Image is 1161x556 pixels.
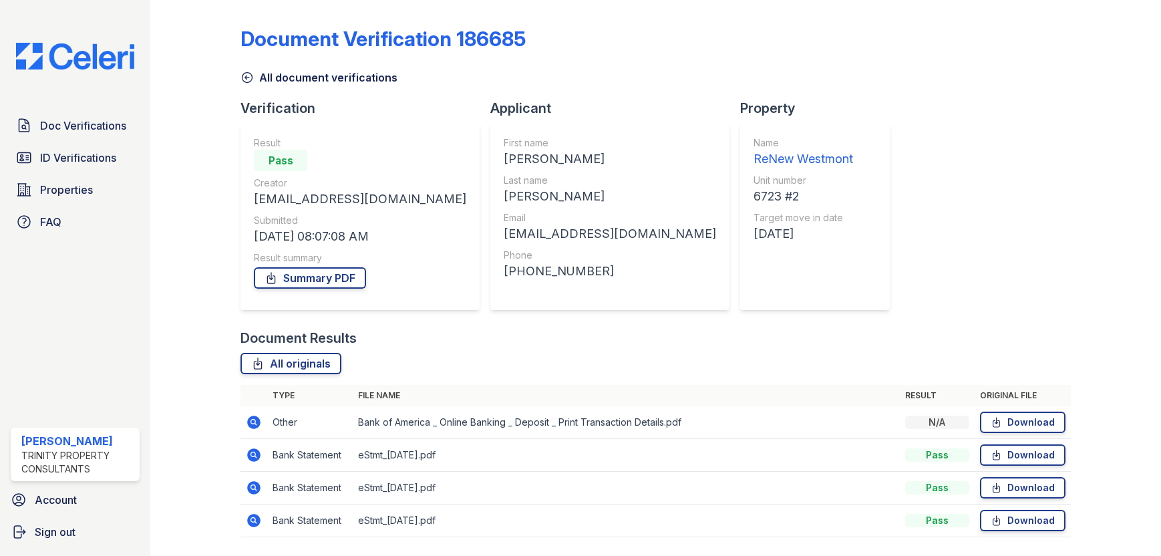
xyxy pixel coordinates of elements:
td: Bank Statement [267,505,353,537]
div: 6723 #2 [754,187,853,206]
th: Result [900,385,975,406]
td: Bank Statement [267,472,353,505]
div: Submitted [254,214,466,227]
div: [PERSON_NAME] [504,150,716,168]
a: Properties [11,176,140,203]
a: Sign out [5,519,145,545]
span: Sign out [35,524,75,540]
th: Original file [975,385,1071,406]
div: Document Verification 186685 [240,27,526,51]
div: Result summary [254,251,466,265]
td: Bank Statement [267,439,353,472]
div: First name [504,136,716,150]
div: N/A [905,416,969,429]
div: [DATE] [754,225,853,243]
th: Type [267,385,353,406]
a: FAQ [11,208,140,235]
div: [PERSON_NAME] [504,187,716,206]
a: Summary PDF [254,267,366,289]
div: Name [754,136,853,150]
div: [EMAIL_ADDRESS][DOMAIN_NAME] [254,190,466,208]
div: Result [254,136,466,150]
a: Download [980,477,1065,499]
a: Name ReNew Westmont [754,136,853,168]
td: eStmt_[DATE].pdf [353,472,899,505]
div: Last name [504,174,716,187]
th: File name [353,385,899,406]
div: Document Results [240,329,357,347]
div: Pass [254,150,307,171]
a: Download [980,412,1065,433]
div: Phone [504,249,716,262]
a: All originals [240,353,341,374]
div: Pass [905,514,969,527]
div: Verification [240,99,490,118]
td: eStmt_[DATE].pdf [353,439,899,472]
span: Account [35,492,77,508]
div: Pass [905,481,969,495]
td: eStmt_[DATE].pdf [353,505,899,537]
a: Download [980,444,1065,466]
div: Property [740,99,900,118]
div: Email [504,211,716,225]
span: ID Verifications [40,150,116,166]
a: Account [5,486,145,513]
td: Bank of America _ Online Banking _ Deposit _ Print Transaction Details.pdf [353,406,899,439]
a: ID Verifications [11,144,140,171]
div: [PERSON_NAME] [21,433,134,449]
span: Properties [40,182,93,198]
a: Doc Verifications [11,112,140,139]
div: [PHONE_NUMBER] [504,262,716,281]
div: ReNew Westmont [754,150,853,168]
div: Pass [905,448,969,462]
div: [EMAIL_ADDRESS][DOMAIN_NAME] [504,225,716,243]
div: Trinity Property Consultants [21,449,134,476]
span: Doc Verifications [40,118,126,134]
span: FAQ [40,214,61,230]
div: Unit number [754,174,853,187]
div: [DATE] 08:07:08 AM [254,227,466,246]
td: Other [267,406,353,439]
div: Target move in date [754,211,853,225]
a: Download [980,510,1065,531]
div: Applicant [490,99,740,118]
div: Creator [254,176,466,190]
img: CE_Logo_Blue-a8612792a0a2168367f1c8372b55b34899dd931a85d93a1a3d3e32e68fde9ad4.png [5,43,145,69]
a: All document verifications [240,69,397,86]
